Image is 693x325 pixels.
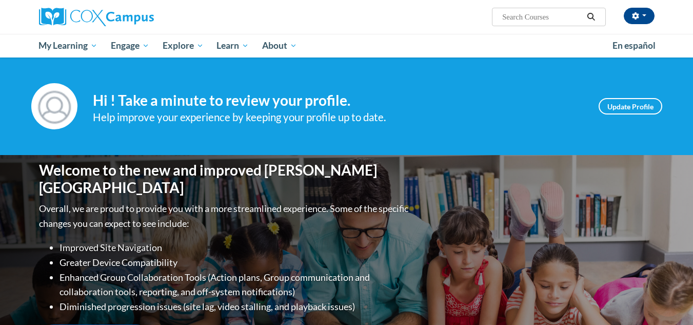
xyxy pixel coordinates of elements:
a: Explore [156,34,210,58]
a: Learn [210,34,255,58]
li: Enhanced Group Collaboration Tools (Action plans, Group communication and collaboration tools, re... [60,270,411,300]
h1: Welcome to the new and improved [PERSON_NAME][GEOGRAPHIC_DATA] [39,162,411,196]
h4: Hi ! Take a minute to review your profile. [93,92,583,109]
span: My Learning [38,40,97,52]
span: Learn [216,40,249,52]
button: Search [583,11,599,23]
a: Cox Campus [39,8,234,26]
a: About [255,34,304,58]
img: Profile Image [31,83,77,129]
span: Explore [163,40,204,52]
div: Main menu [24,34,670,58]
span: About [262,40,297,52]
a: Engage [104,34,156,58]
button: Account Settings [624,8,655,24]
div: Help improve your experience by keeping your profile up to date. [93,109,583,126]
input: Search Courses [501,11,583,23]
iframe: Button to launch messaging window [652,284,685,317]
a: En español [606,35,662,56]
li: Greater Device Compatibility [60,255,411,270]
a: My Learning [32,34,105,58]
span: Engage [111,40,149,52]
li: Improved Site Navigation [60,240,411,255]
span: En español [612,40,656,51]
p: Overall, we are proud to provide you with a more streamlined experience. Some of the specific cha... [39,201,411,231]
a: Update Profile [599,98,662,114]
li: Diminished progression issues (site lag, video stalling, and playback issues) [60,299,411,314]
img: Cox Campus [39,8,154,26]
